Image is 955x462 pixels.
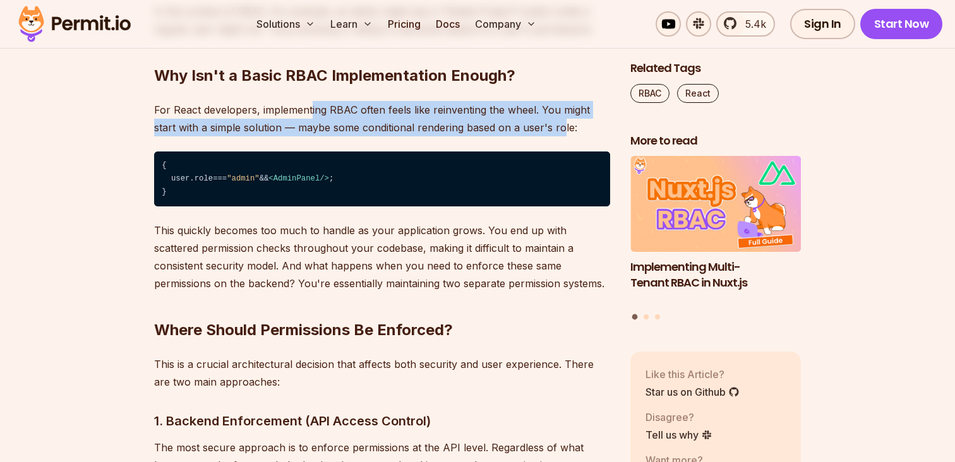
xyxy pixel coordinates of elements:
[738,16,766,32] span: 5.4k
[251,11,320,37] button: Solutions
[325,11,378,37] button: Learn
[630,157,801,252] img: Implementing Multi-Tenant RBAC in Nuxt.js
[630,259,801,291] h3: Implementing Multi-Tenant RBAC in Nuxt.js
[13,3,136,45] img: Permit logo
[154,411,610,431] h3: 1. Backend Enforcement (API Access Control)
[470,11,541,37] button: Company
[630,157,801,307] a: Implementing Multi-Tenant RBAC in Nuxt.jsImplementing Multi-Tenant RBAC in Nuxt.js
[632,314,638,320] button: Go to slide 1
[630,157,801,322] div: Posts
[630,84,670,103] a: RBAC
[646,384,740,400] a: Star us on Github
[154,355,610,391] p: This is a crucial architectural decision that affects both security and user experience. There ar...
[677,84,719,103] a: React
[655,314,660,319] button: Go to slide 3
[227,174,259,183] span: "admin"
[383,11,426,37] a: Pricing
[716,11,775,37] a: 5.4k
[646,367,740,382] p: Like this Article?
[154,222,610,292] p: This quickly becomes too much to handle as your application grows. You end up with scattered perm...
[268,174,329,183] span: < />
[154,269,610,340] h2: Where Should Permissions Be Enforced?
[154,15,610,86] h2: Why Isn't a Basic RBAC Implementation Enough?
[646,410,712,425] p: Disagree?
[630,133,801,149] h2: More to read
[630,157,801,307] li: 1 of 3
[431,11,465,37] a: Docs
[646,427,712,442] a: Tell us why
[195,174,213,183] span: role
[154,101,610,136] p: For React developers, implementing RBAC often feels like reinventing the wheel. You might start w...
[644,314,649,319] button: Go to slide 2
[154,151,610,207] code: { user. === && ; }
[630,61,801,76] h2: Related Tags
[790,9,855,39] a: Sign In
[860,9,943,39] a: Start Now
[273,174,320,183] span: AdminPanel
